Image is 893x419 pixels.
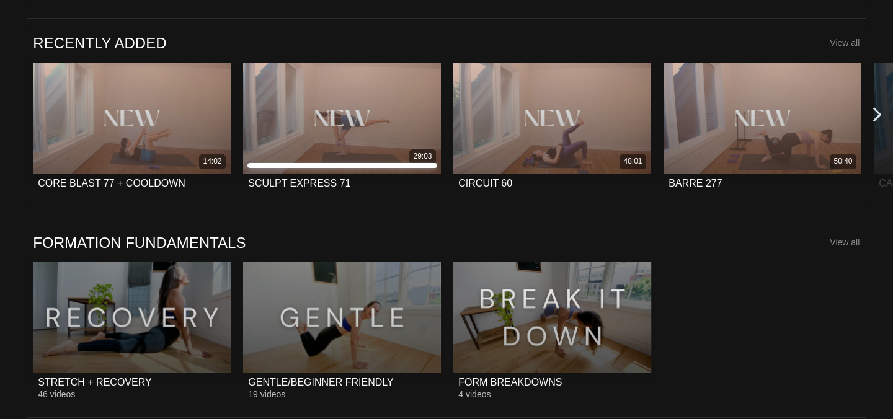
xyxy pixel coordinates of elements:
[248,376,393,388] div: GENTLE/BEGINNER FRIENDLY
[33,33,166,53] a: RECENTLY ADDED
[458,389,491,399] span: 4 videos
[33,63,231,200] a: CORE BLAST 77 + COOLDOWN14:02CORE BLAST 77 + COOLDOWN
[830,38,860,48] a: View all
[38,177,185,189] div: CORE BLAST 77 + COOLDOWN
[453,63,651,200] a: CIRCUIT 6048:01CIRCUIT 60
[834,156,853,167] div: 50:40
[453,262,651,399] a: FORM BREAKDOWNSFORM BREAKDOWNS4 videos
[669,177,722,189] div: BARRE 277
[243,63,441,200] a: SCULPT EXPRESS 7129:03SCULPT EXPRESS 71
[414,151,432,162] div: 29:03
[203,156,222,167] div: 14:02
[458,376,562,388] div: FORM BREAKDOWNS
[243,262,441,399] a: GENTLE/BEGINNER FRIENDLYGENTLE/BEGINNER FRIENDLY19 videos
[664,63,861,200] a: BARRE 27750:40BARRE 277
[624,156,642,167] div: 48:01
[458,177,512,189] div: CIRCUIT 60
[248,389,285,399] span: 19 videos
[33,233,246,252] a: FORMATION FUNDAMENTALS
[38,389,75,399] span: 46 videos
[248,177,350,189] div: SCULPT EXPRESS 71
[830,237,860,247] a: View all
[38,376,151,388] div: STRETCH + RECOVERY
[33,262,231,399] a: STRETCH + RECOVERYSTRETCH + RECOVERY46 videos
